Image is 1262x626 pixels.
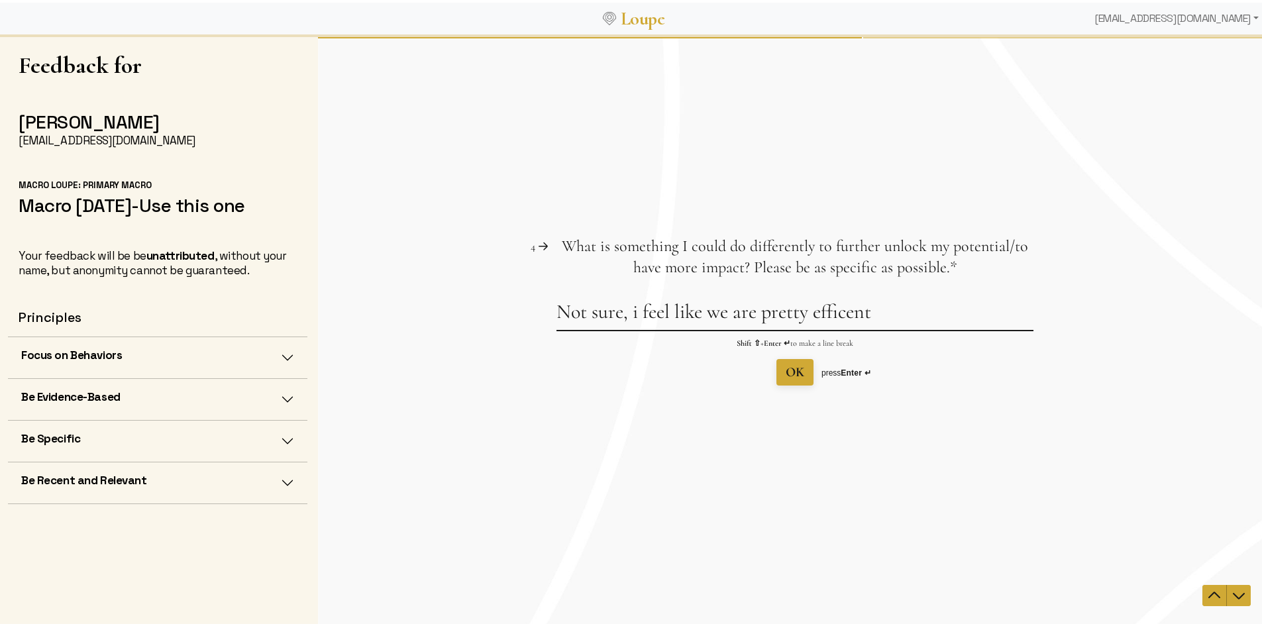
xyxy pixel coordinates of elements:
[603,9,616,23] img: Loupe Logo
[503,332,553,342] div: press
[146,246,215,260] strong: unattributed
[458,323,496,350] button: OK
[19,246,297,275] div: Your feedback will be be , without your name, but anonymity cannot be guaranteed.
[8,418,307,459] button: Be Specific
[244,201,710,241] span: What is something I could do differently to further unlock my potential/to have more impact? Plea...
[884,549,908,570] button: Navigate to previous question
[19,307,297,323] h4: Principles
[468,329,486,344] span: OK
[238,264,715,294] textarea: Not sure, i feel like we are pretty efficent
[19,177,297,189] div: Macro Loupe: Primary Macro
[8,376,307,417] button: Be Evidence-Based
[21,345,122,360] h5: Focus on Behaviors
[523,333,552,342] strong: Enter ↵
[19,130,297,145] div: [EMAIL_ADDRESS][DOMAIN_NAME]
[21,470,147,485] h5: Be Recent and Relevant
[21,387,121,401] h5: Be Evidence-Based
[19,49,297,76] h1: Feedback for
[8,335,307,376] button: Focus on Behaviors
[8,460,307,501] button: Be Recent and Relevant
[21,429,80,443] h5: Be Specific
[213,204,217,217] span: 4
[909,549,933,570] button: Navigate to next question
[19,108,297,130] h2: [PERSON_NAME]
[419,303,443,312] strong: Shift ⇧
[19,191,297,214] h2: Macro [DATE]-Use this one
[616,4,669,28] a: Loupe
[238,302,715,313] p: + to make a line break
[446,303,472,312] strong: Enter ↵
